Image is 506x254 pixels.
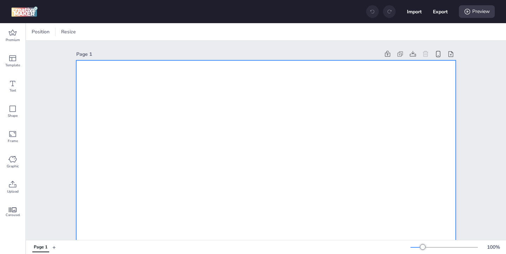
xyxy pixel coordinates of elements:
[407,4,422,19] button: Import
[11,6,38,17] img: logo Creative Maker
[9,88,16,93] span: Text
[34,244,47,250] div: Page 1
[433,4,448,19] button: Export
[52,241,56,253] button: +
[60,28,77,35] span: Resize
[29,241,52,253] div: Tabs
[76,51,380,58] div: Page 1
[6,212,20,218] span: Carousel
[5,62,20,68] span: Template
[485,243,502,251] div: 100 %
[7,189,19,194] span: Upload
[6,37,20,43] span: Premium
[459,5,495,18] div: Preview
[8,113,18,119] span: Shape
[8,138,18,144] span: Frame
[30,28,51,35] span: Position
[7,163,19,169] span: Graphic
